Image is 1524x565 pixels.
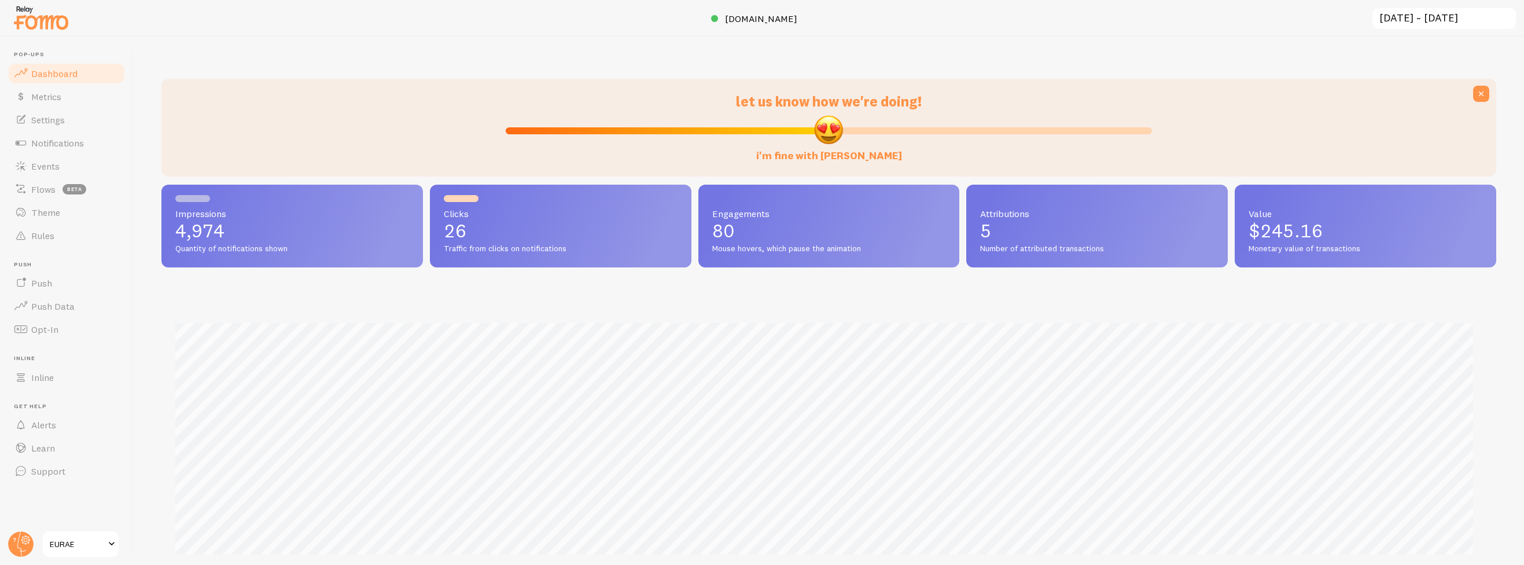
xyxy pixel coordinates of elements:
span: Events [31,160,60,172]
img: emoji.png [813,114,844,145]
img: fomo-relay-logo-orange.svg [12,3,70,32]
span: Dashboard [31,68,78,79]
span: beta [62,184,86,195]
a: Rules [7,224,126,247]
span: Quantity of notifications shown [175,244,409,254]
span: Attributions [980,209,1214,218]
a: Notifications [7,131,126,155]
span: Inline [14,355,126,362]
span: Inline [31,372,54,383]
span: Metrics [31,91,61,102]
span: let us know how we're doing! [736,93,922,110]
span: Flows [31,184,56,195]
span: Value [1249,209,1482,218]
span: EURAE [50,537,105,551]
span: Theme [31,207,60,218]
label: i'm fine with [PERSON_NAME] [756,138,902,163]
a: Learn [7,436,126,460]
a: Theme [7,201,126,224]
span: Mouse hovers, which pause the animation [712,244,946,254]
a: Events [7,155,126,178]
span: Traffic from clicks on notifications [444,244,678,254]
span: Learn [31,442,55,454]
span: $245.16 [1249,219,1323,242]
p: 26 [444,222,678,240]
a: EURAE [42,530,120,558]
a: Push Data [7,295,126,318]
span: Notifications [31,137,84,149]
p: 4,974 [175,222,409,240]
span: Get Help [14,403,126,410]
span: Settings [31,114,65,126]
a: Support [7,460,126,483]
a: Push [7,272,126,295]
a: Metrics [7,85,126,108]
span: Rules [31,230,54,241]
a: Settings [7,108,126,131]
span: Push Data [31,300,75,312]
a: Flows beta [7,178,126,201]
span: Number of attributed transactions [980,244,1214,254]
a: Alerts [7,413,126,436]
a: Dashboard [7,62,126,85]
a: Opt-In [7,318,126,341]
span: Pop-ups [14,51,126,58]
p: 5 [980,222,1214,240]
p: 80 [712,222,946,240]
span: Clicks [444,209,678,218]
span: Impressions [175,209,409,218]
span: Support [31,465,65,477]
span: Push [14,261,126,269]
a: Inline [7,366,126,389]
span: Engagements [712,209,946,218]
span: Opt-In [31,324,58,335]
span: Monetary value of transactions [1249,244,1482,254]
span: Alerts [31,419,56,431]
span: Push [31,277,52,289]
